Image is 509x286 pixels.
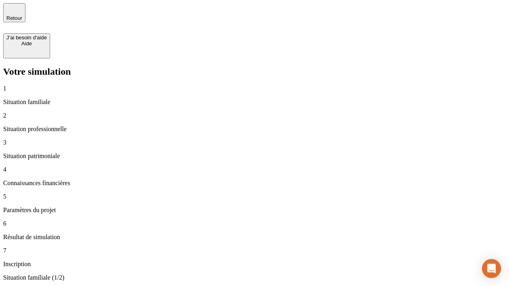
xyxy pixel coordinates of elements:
[3,166,506,173] p: 4
[3,99,506,106] p: Situation familiale
[6,15,22,21] span: Retour
[3,153,506,160] p: Situation patrimoniale
[6,41,47,46] div: Aide
[3,180,506,187] p: Connaissances financières
[3,3,25,22] button: Retour
[3,126,506,133] p: Situation professionnelle
[6,35,47,41] div: J’ai besoin d'aide
[3,274,506,281] p: Situation familiale (1/2)
[3,261,506,268] p: Inscription
[3,193,506,200] p: 5
[3,85,506,92] p: 1
[3,220,506,227] p: 6
[3,66,506,77] h2: Votre simulation
[3,234,506,241] p: Résultat de simulation
[3,33,50,58] button: J’ai besoin d'aideAide
[3,112,506,119] p: 2
[3,247,506,254] p: 7
[482,259,501,278] div: Open Intercom Messenger
[3,207,506,214] p: Paramètres du projet
[3,139,506,146] p: 3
